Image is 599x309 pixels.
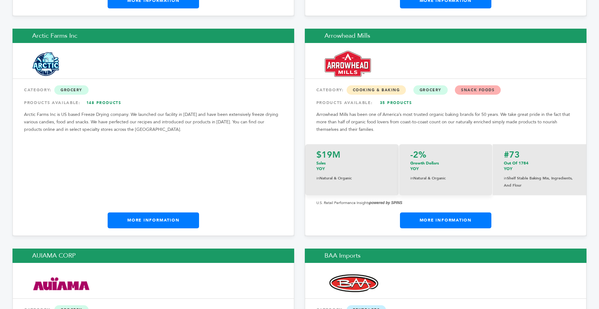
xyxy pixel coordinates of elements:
h2: Arctic Farms Inc [12,29,294,43]
p: Natural & Organic [410,175,481,182]
img: Arrowhead Mills [325,51,371,77]
a: More Information [400,212,491,228]
h2: BAA Imports [305,249,587,263]
a: 35 Products [374,97,418,108]
span: in [410,176,413,181]
span: in [504,176,507,181]
div: CATEGORY: [24,84,283,96]
p: Natural & Organic [316,175,387,182]
h2: Arrowhead Mills [305,29,587,43]
h2: AUIAMA CORP [12,249,294,263]
p: U.S. Retail Performance Insights [316,199,575,207]
p: Arrowhead Mills has been one of America’s most trusted organic baking brands for 50 years. We tak... [316,111,575,133]
div: PRODUCTS AVAILABLE: [24,97,283,108]
span: YOY [504,166,512,172]
span: in [316,176,319,181]
p: Out of 1784 [504,160,575,172]
strong: powered by SPINS [369,201,402,205]
a: More Information [108,212,199,228]
p: $19M [316,150,387,159]
a: 148 Products [82,97,126,108]
p: -2% [410,150,481,159]
p: #73 [504,150,575,159]
div: CATEGORY: [316,84,575,96]
img: BAA Imports [325,273,382,294]
p: Sales [316,160,387,172]
img: Arctic Farms Inc [32,51,59,77]
span: Grocery [413,85,448,95]
div: PRODUCTS AVAILABLE: [316,97,575,108]
span: YOY [410,166,419,172]
span: Snack Foods [455,85,501,95]
p: Growth Dollars [410,160,481,172]
img: AUIAMA CORP [32,273,90,294]
span: Cooking & Baking [347,85,406,95]
p: Arctic Farms Inc is US based Freeze Drying company. We launched our facility in [DATE] and have b... [24,111,283,133]
span: YOY [316,166,325,172]
span: Grocery [54,85,89,95]
p: Shelf Stable Baking Mix, Ingredients, and Flour [504,175,575,189]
